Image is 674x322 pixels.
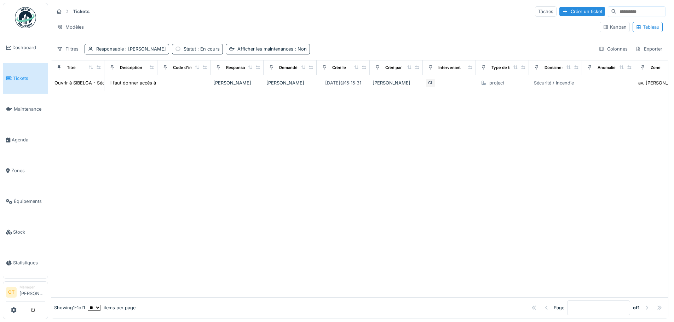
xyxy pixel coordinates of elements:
span: Stock [13,229,45,235]
span: Statistiques [13,259,45,266]
div: Domaine d'expertise [545,65,584,71]
a: Zones [3,155,48,186]
a: Agenda [3,124,48,155]
span: Maintenance [14,106,45,112]
span: : [PERSON_NAME] [124,46,166,52]
div: Statut [184,46,220,52]
span: Tickets [13,75,45,82]
span: Zones [11,167,45,174]
div: Responsable [96,46,166,52]
div: Il faut donner accès à [GEOGRAPHIC_DATA] et refermer derr... [109,80,244,86]
div: Filtres [54,44,82,54]
div: Exporter [632,44,666,54]
div: project [489,80,504,86]
div: CL [426,78,436,88]
div: [PERSON_NAME] [266,80,314,86]
div: Intervenant [438,65,461,71]
a: Dashboard [3,32,48,63]
div: Type de ticket [491,65,519,71]
div: [PERSON_NAME] [213,80,261,86]
a: OT Manager[PERSON_NAME] [6,285,45,301]
div: Kanban [603,24,627,30]
div: Showing 1 - 1 of 1 [54,304,85,311]
a: Équipements [3,186,48,217]
div: Tâches [535,6,557,17]
div: Responsable [226,65,251,71]
div: [DATE] @ 15:15:31 [325,80,361,86]
div: Description [120,65,142,71]
strong: of 1 [633,304,640,311]
li: [PERSON_NAME] [19,285,45,300]
div: Code d'imputation [173,65,209,71]
div: Zone [651,65,661,71]
div: [PERSON_NAME] [373,80,420,86]
div: Créé le [332,65,346,71]
li: OT [6,287,17,298]
div: Modèles [54,22,87,32]
a: Statistiques [3,247,48,278]
a: Stock [3,217,48,247]
div: Titre [67,65,76,71]
div: Créé par [385,65,402,71]
div: Colonnes [595,44,631,54]
a: Maintenance [3,94,48,124]
div: Sécurité / incendie [534,80,574,86]
img: Badge_color-CXgf-gQk.svg [15,7,36,28]
div: Ouvrir à SIBELGA - Sécu gaz/élec [54,80,127,86]
div: Tableau [636,24,659,30]
div: Demandé par [279,65,305,71]
span: : En cours [196,46,220,52]
span: Équipements [14,198,45,205]
div: Créer un ticket [559,7,605,16]
span: Dashboard [12,44,45,51]
span: : Non [293,46,307,52]
div: items per page [88,304,136,311]
a: Tickets [3,63,48,94]
strong: Tickets [70,8,92,15]
div: Anomalie [598,65,616,71]
div: Afficher les maintenances [237,46,307,52]
div: Page [554,304,564,311]
div: Manager [19,285,45,290]
span: Agenda [12,136,45,143]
